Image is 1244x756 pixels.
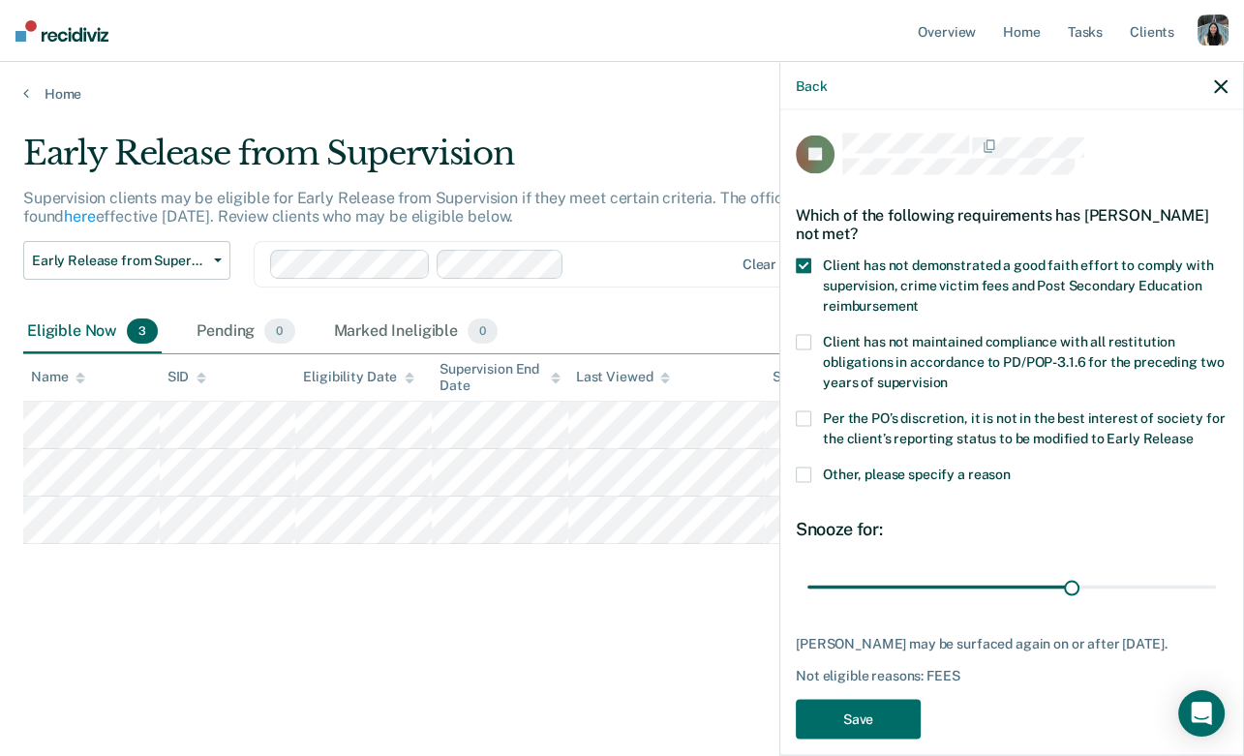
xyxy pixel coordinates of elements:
[796,668,1228,684] div: Not eligible reasons: FEES
[167,369,207,385] div: SID
[796,700,921,740] button: Save
[15,20,108,42] img: Recidiviz
[576,369,670,385] div: Last Viewed
[823,334,1224,390] span: Client has not maintained compliance with all restitution obligations in accordance to PD/POP-3.1...
[440,361,561,394] div: Supervision End Date
[796,190,1228,257] div: Which of the following requirements has [PERSON_NAME] not met?
[31,369,85,385] div: Name
[743,257,832,273] div: Clear officers
[468,318,498,344] span: 0
[23,311,162,353] div: Eligible Now
[264,318,294,344] span: 0
[330,311,502,353] div: Marked Ineligible
[796,77,827,94] button: Back
[823,410,1225,446] span: Per the PO’s discretion, it is not in the best interest of society for the client’s reporting sta...
[23,134,956,189] div: Early Release from Supervision
[303,369,414,385] div: Eligibility Date
[796,519,1228,540] div: Snooze for:
[23,189,928,226] p: Supervision clients may be eligible for Early Release from Supervision if they meet certain crite...
[823,467,1011,482] span: Other, please specify a reason
[823,257,1213,314] span: Client has not demonstrated a good faith effort to comply with supervision, crime victim fees and...
[796,635,1228,651] div: [PERSON_NAME] may be surfaced again on or after [DATE].
[193,311,298,353] div: Pending
[127,318,158,344] span: 3
[64,207,95,226] a: here
[773,369,814,385] div: Status
[23,85,1221,103] a: Home
[1178,690,1225,737] div: Open Intercom Messenger
[32,253,206,269] span: Early Release from Supervision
